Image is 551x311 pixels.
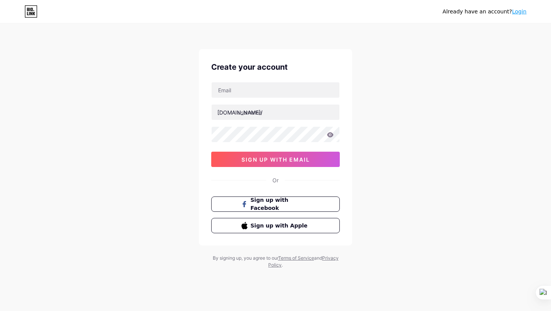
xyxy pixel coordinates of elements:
[211,218,340,233] button: Sign up with Apple
[251,222,310,230] span: Sign up with Apple
[512,8,527,15] a: Login
[272,176,279,184] div: Or
[210,255,341,268] div: By signing up, you agree to our and .
[212,105,339,120] input: username
[251,196,310,212] span: Sign up with Facebook
[217,108,262,116] div: [DOMAIN_NAME]/
[211,152,340,167] button: sign up with email
[443,8,527,16] div: Already have an account?
[211,61,340,73] div: Create your account
[212,82,339,98] input: Email
[241,156,310,163] span: sign up with email
[278,255,314,261] a: Terms of Service
[211,196,340,212] button: Sign up with Facebook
